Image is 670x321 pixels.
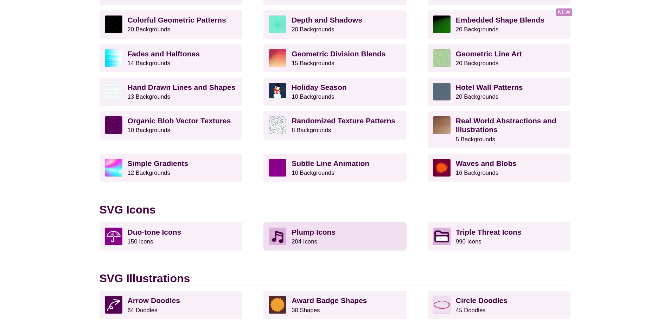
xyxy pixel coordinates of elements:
[269,16,286,33] img: green layered rings within rings
[456,117,556,134] strong: Real World Abstractions and Illustrations
[433,49,451,67] img: geometric web of connecting lines
[292,26,334,33] small: 20 Backgrounds
[128,16,226,24] strong: Colorful Geometric Patterns
[456,136,495,143] small: 5 Backgrounds
[269,228,286,245] img: Musical note icon
[456,83,523,91] strong: Hotel Wall Patterns
[100,203,571,217] h2: SVG Icons
[433,228,451,245] img: Folder icon
[100,10,243,38] a: Colorful Geometric Patterns20 Backgrounds
[428,111,571,148] a: Real World Abstractions and Illustrations5 Backgrounds
[292,50,385,58] strong: Geometric Division Blends
[433,159,451,177] img: various uneven centered blobs
[428,222,571,251] a: Triple Threat Icons990 Icons
[100,272,571,285] h2: SVG Illustrations
[456,159,517,167] strong: Waves and Blobs
[456,228,522,236] strong: Triple Threat Icons
[292,238,317,245] small: 204 Icons
[100,111,243,139] a: Organic Blob Vector Textures10 Backgrounds
[263,44,407,72] a: Geometric Division Blends15 Backgrounds
[128,83,236,91] strong: Hand Drawn Lines and Shapes
[433,296,451,314] img: svg double circle
[128,296,180,304] strong: Arrow Doodles
[100,222,243,251] a: Duo-tone Icons150 Icons
[456,16,544,24] strong: Embedded Shape Blends
[100,154,243,182] a: Simple Gradients12 Backgrounds
[105,228,122,245] img: umbrella icon
[128,117,231,125] strong: Organic Blob Vector Textures
[456,60,498,67] small: 20 Backgrounds
[128,307,158,314] small: 64 Doodles
[128,26,170,33] small: 20 Backgrounds
[105,49,122,67] img: blue lights stretching horizontally over white
[263,10,407,38] a: Depth and Shadows20 Backgrounds
[128,228,181,236] strong: Duo-tone Icons
[105,116,122,134] img: Purple vector splotches
[292,307,320,314] small: 30 Shapes
[292,169,334,176] small: 10 Backgrounds
[128,60,170,67] small: 14 Backgrounds
[456,50,522,58] strong: Geometric Line Art
[456,296,508,304] strong: Circle Doodles
[428,78,571,106] a: Hotel Wall Patterns20 Backgrounds
[100,78,243,106] a: Hand Drawn Lines and Shapes13 Backgrounds
[428,10,571,38] a: Embedded Shape Blends20 Backgrounds
[456,26,498,33] small: 20 Backgrounds
[292,16,362,24] strong: Depth and Shadows
[456,307,486,314] small: 45 Doodles
[269,49,286,67] img: red-to-yellow gradient large pixel grid
[433,83,451,100] img: intersecting outlined circles formation pattern
[292,93,334,100] small: 10 Backgrounds
[292,228,336,236] strong: Plump Icons
[292,83,346,91] strong: Holiday Season
[128,238,153,245] small: 150 Icons
[292,296,367,304] strong: Award Badge Shapes
[269,296,286,314] img: Award Badge Shape
[456,169,498,176] small: 16 Backgrounds
[128,50,200,58] strong: Fades and Halftones
[105,296,122,314] img: twisting arrow
[128,127,170,134] small: 10 Backgrounds
[269,116,286,134] img: gray texture pattern on white
[433,116,451,134] img: wooden floor pattern
[128,93,170,100] small: 13 Backgrounds
[100,291,243,319] a: Arrow Doodles64 Doodles
[428,291,571,319] a: Circle Doodles45 Doodles
[105,83,122,100] img: white subtle wave background
[433,16,451,33] img: green to black rings rippling away from corner
[292,117,395,125] strong: Randomized Texture Patterns
[263,291,407,319] a: Award Badge Shapes30 Shapes
[292,60,334,67] small: 15 Backgrounds
[269,159,286,177] img: a line grid with a slope perspective
[263,78,407,106] a: Holiday Season10 Backgrounds
[428,44,571,72] a: Geometric Line Art20 Backgrounds
[263,154,407,182] a: Subtle Line Animation10 Backgrounds
[263,222,407,251] a: Plump Icons204 Icons
[263,111,407,139] a: Randomized Texture Patterns8 Backgrounds
[428,154,571,182] a: Waves and Blobs16 Backgrounds
[128,159,189,167] strong: Simple Gradients
[105,16,122,33] img: a rainbow pattern of outlined geometric shapes
[456,93,498,100] small: 20 Backgrounds
[128,169,170,176] small: 12 Backgrounds
[100,44,243,72] a: Fades and Halftones14 Backgrounds
[292,127,331,134] small: 8 Backgrounds
[269,83,286,100] img: vector art snowman with black hat, branch arms, and carrot nose
[456,238,481,245] small: 990 Icons
[292,159,369,167] strong: Subtle Line Animation
[105,159,122,177] img: colorful radial mesh gradient rainbow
